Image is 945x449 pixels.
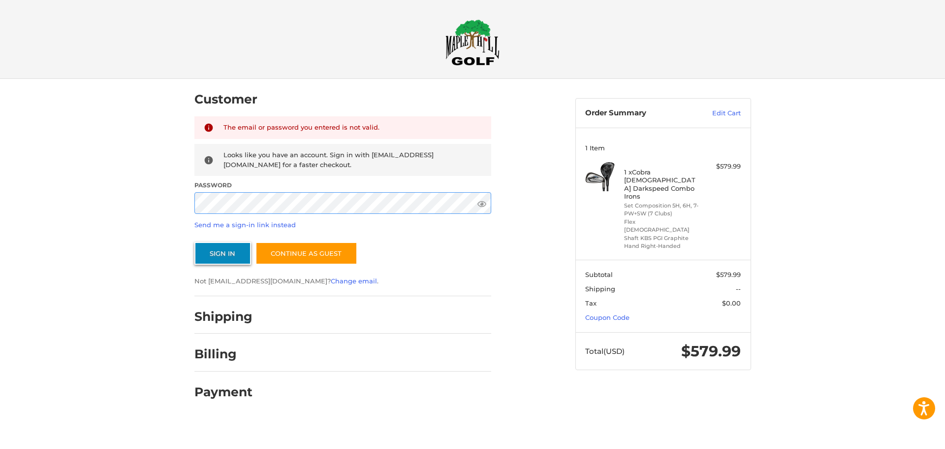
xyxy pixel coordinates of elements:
[681,342,741,360] span: $579.99
[223,123,482,133] div: The email or password you entered is not valid.
[624,242,699,250] li: Hand Right-Handed
[585,108,691,118] h3: Order Summary
[624,202,699,218] li: Set Composition 5H, 6H, 7-PW+SW (7 Clubs)
[722,299,741,307] span: $0.00
[255,242,357,265] a: Continue as guest
[736,285,741,293] span: --
[624,168,699,200] h4: 1 x Cobra [DEMOGRAPHIC_DATA] Darkspeed Combo Irons
[585,271,613,278] span: Subtotal
[194,276,491,286] p: Not [EMAIL_ADDRESS][DOMAIN_NAME]? .
[445,19,500,66] img: Maple Hill Golf
[194,384,252,400] h2: Payment
[194,181,491,190] label: Password
[194,221,296,229] a: Send me a sign-in link instead
[716,271,741,278] span: $579.99
[585,313,630,321] a: Coupon Code
[194,92,257,107] h2: Customer
[223,151,434,169] span: Looks like you have an account. Sign in with [EMAIL_ADDRESS][DOMAIN_NAME] for a faster checkout.
[624,218,699,234] li: Flex [DEMOGRAPHIC_DATA]
[194,309,252,324] h2: Shipping
[194,242,251,265] button: Sign In
[585,346,625,356] span: Total (USD)
[585,299,597,307] span: Tax
[585,144,741,152] h3: 1 Item
[331,277,377,285] a: Change email
[194,346,252,362] h2: Billing
[691,108,741,118] a: Edit Cart
[702,162,741,172] div: $579.99
[624,234,699,242] li: Shaft KBS PGI Graphite
[585,285,615,293] span: Shipping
